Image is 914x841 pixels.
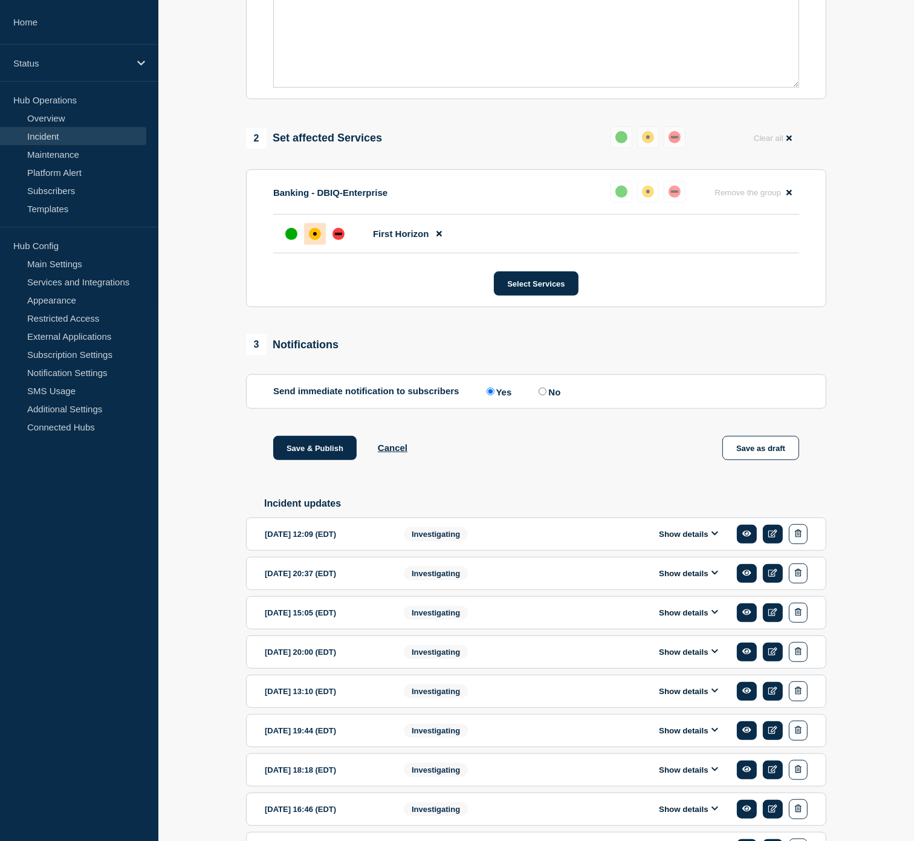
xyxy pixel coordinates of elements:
button: Select Services [494,271,578,296]
label: No [536,386,560,397]
button: Show details [655,686,722,697]
button: Show details [655,765,722,775]
span: First Horizon [373,229,429,239]
button: Show details [655,804,722,814]
input: No [539,388,546,395]
button: Show details [655,568,722,579]
div: [DATE] 12:09 (EDT) [265,524,386,544]
span: Investigating [404,567,468,580]
button: affected [637,126,659,148]
div: down [669,131,681,143]
button: affected [637,181,659,203]
button: up [611,181,632,203]
div: [DATE] 15:05 (EDT) [265,603,386,623]
div: [DATE] 16:46 (EDT) [265,799,386,819]
span: Investigating [404,802,468,816]
input: Yes [487,388,494,395]
button: Clear all [747,126,799,150]
button: Show details [655,608,722,618]
p: Send immediate notification to subscribers [273,386,459,397]
div: up [615,186,627,198]
div: affected [642,131,654,143]
div: Notifications [246,334,339,355]
span: Remove the group [715,188,781,197]
label: Yes [484,386,512,397]
button: down [664,181,685,203]
button: up [611,126,632,148]
button: Save as draft [722,436,799,460]
button: Remove the group [707,181,799,204]
span: 2 [246,128,267,149]
span: Investigating [404,527,468,541]
span: 3 [246,334,267,355]
div: Set affected Services [246,128,382,149]
button: Show details [655,647,722,657]
div: affected [309,228,321,240]
div: [DATE] 13:10 (EDT) [265,681,386,701]
p: Banking - DBIQ-Enterprise [273,187,387,198]
button: Save & Publish [273,436,357,460]
div: [DATE] 19:44 (EDT) [265,721,386,741]
div: [DATE] 20:37 (EDT) [265,563,386,583]
p: Status [13,58,129,68]
button: Show details [655,529,722,539]
div: down [669,186,681,198]
div: down [332,228,345,240]
button: down [664,126,685,148]
h2: Incident updates [264,498,826,509]
button: Cancel [378,443,407,453]
span: Investigating [404,645,468,659]
div: [DATE] 18:18 (EDT) [265,760,386,780]
div: affected [642,186,654,198]
button: Show details [655,726,722,736]
div: up [285,228,297,240]
span: Investigating [404,763,468,777]
span: Investigating [404,724,468,738]
div: [DATE] 20:00 (EDT) [265,642,386,662]
div: up [615,131,627,143]
span: Investigating [404,606,468,620]
span: Investigating [404,684,468,698]
div: Send immediate notification to subscribers [273,386,799,397]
